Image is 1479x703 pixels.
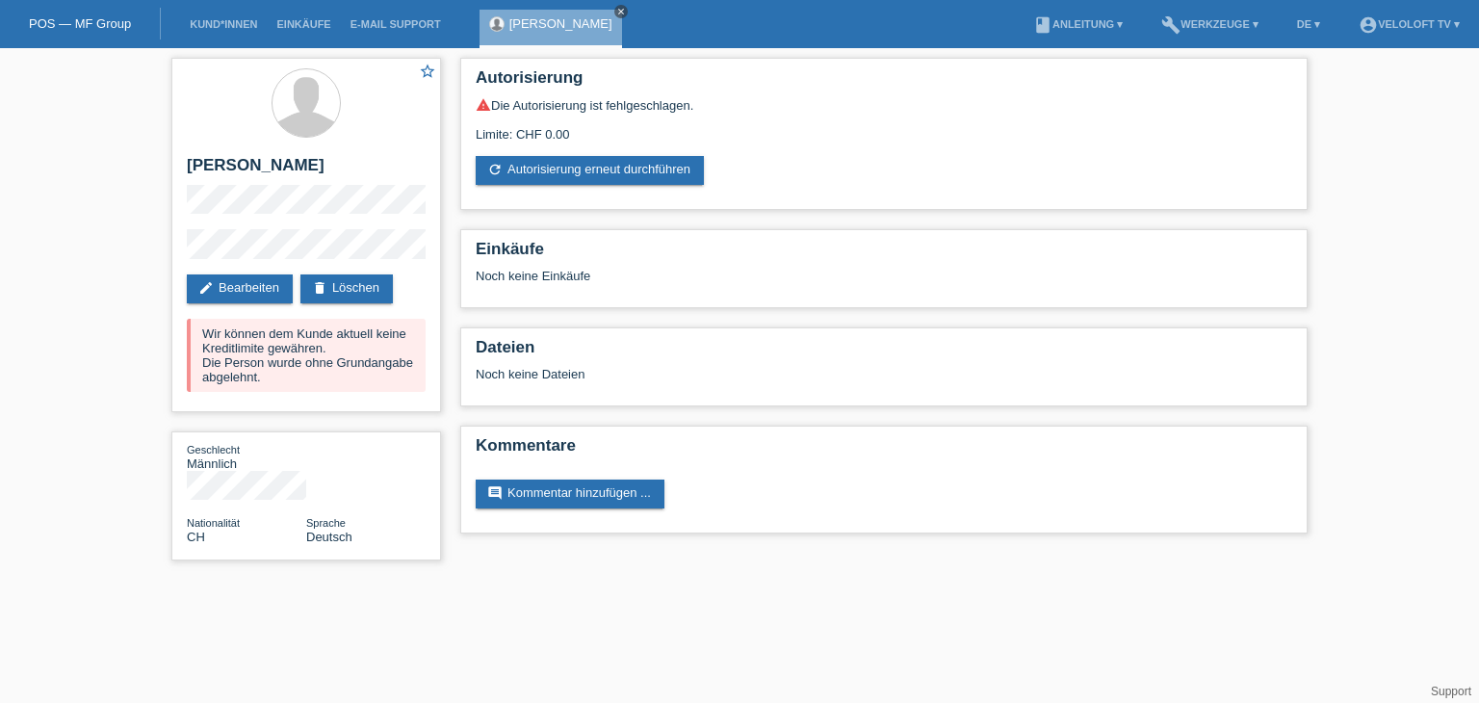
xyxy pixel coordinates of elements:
[1152,18,1268,30] a: buildWerkzeuge ▾
[341,18,451,30] a: E-Mail Support
[614,5,628,18] a: close
[187,274,293,303] a: editBearbeiten
[476,97,1292,113] div: Die Autorisierung ist fehlgeschlagen.
[476,480,664,508] a: commentKommentar hinzufügen ...
[419,63,436,83] a: star_border
[476,436,1292,465] h2: Kommentare
[198,280,214,296] i: edit
[187,442,306,471] div: Männlich
[419,63,436,80] i: star_border
[187,156,426,185] h2: [PERSON_NAME]
[509,16,612,31] a: [PERSON_NAME]
[1359,15,1378,35] i: account_circle
[1431,685,1471,698] a: Support
[306,517,346,529] span: Sprache
[487,485,503,501] i: comment
[180,18,267,30] a: Kund*innen
[306,530,352,544] span: Deutsch
[476,367,1064,381] div: Noch keine Dateien
[1161,15,1181,35] i: build
[476,97,491,113] i: warning
[1033,15,1052,35] i: book
[476,338,1292,367] h2: Dateien
[267,18,340,30] a: Einkäufe
[312,280,327,296] i: delete
[476,156,704,185] a: refreshAutorisierung erneut durchführen
[187,319,426,392] div: Wir können dem Kunde aktuell keine Kreditlimite gewähren. Die Person wurde ohne Grundangabe abgel...
[29,16,131,31] a: POS — MF Group
[187,530,205,544] span: Schweiz
[187,517,240,529] span: Nationalität
[476,113,1292,142] div: Limite: CHF 0.00
[1287,18,1330,30] a: DE ▾
[1349,18,1469,30] a: account_circleVeloLoft TV ▾
[300,274,393,303] a: deleteLöschen
[476,68,1292,97] h2: Autorisierung
[487,162,503,177] i: refresh
[476,269,1292,298] div: Noch keine Einkäufe
[616,7,626,16] i: close
[1024,18,1132,30] a: bookAnleitung ▾
[187,444,240,456] span: Geschlecht
[476,240,1292,269] h2: Einkäufe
